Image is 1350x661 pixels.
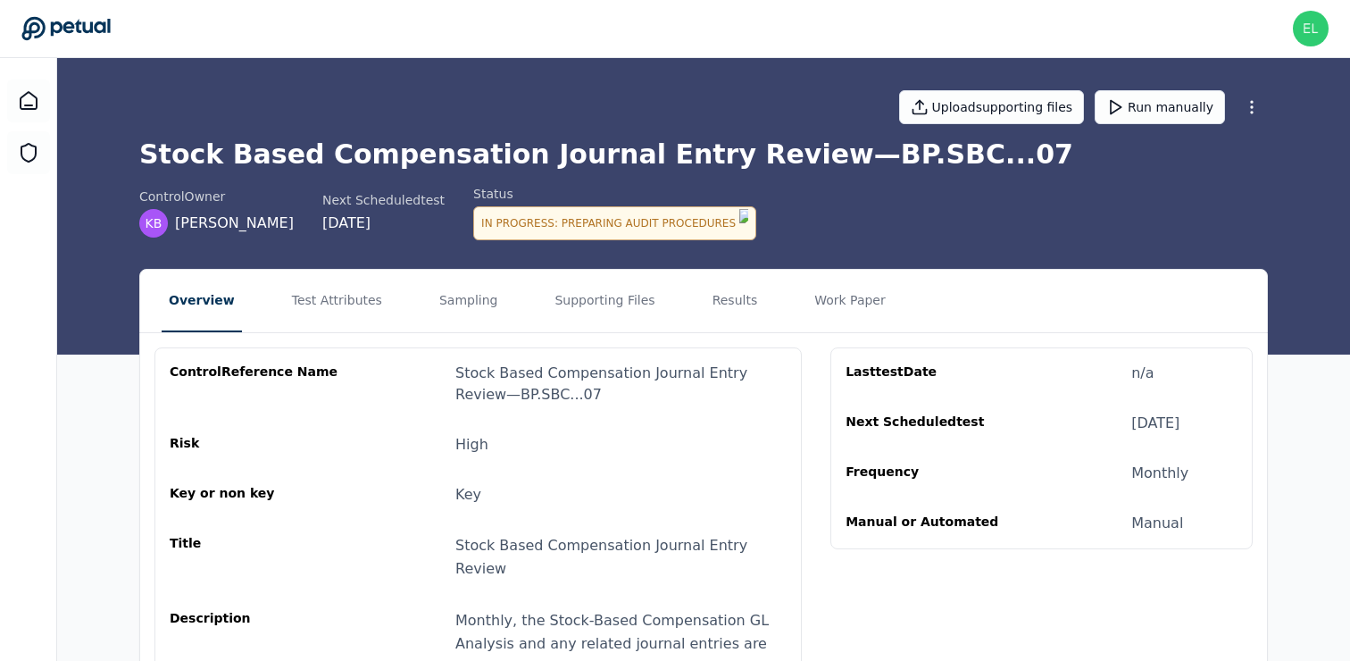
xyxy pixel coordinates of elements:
[170,484,341,506] div: Key or non key
[140,270,1267,332] nav: Tabs
[322,191,445,209] div: Next Scheduled test
[807,270,893,332] button: Work Paper
[1131,513,1183,534] div: Manual
[1131,413,1179,434] div: [DATE]
[846,413,1017,434] div: Next Scheduled test
[21,16,111,41] a: Go to Dashboard
[170,363,341,406] div: control Reference Name
[432,270,505,332] button: Sampling
[846,363,1017,384] div: Last test Date
[139,188,294,205] div: control Owner
[455,484,481,506] div: Key
[322,213,445,234] div: [DATE]
[473,206,756,240] div: In Progress : Preparing Audit Procedures
[170,434,341,456] div: Risk
[739,209,748,238] img: Logo
[1095,90,1225,124] button: Run manually
[1131,463,1188,484] div: Monthly
[7,131,50,174] a: SOC
[455,363,787,406] div: Stock Based Compensation Journal Entry Review — BP.SBC...07
[1293,11,1329,46] img: eliot+reddit@petual.ai
[455,434,488,456] div: High
[175,213,294,234] span: [PERSON_NAME]
[846,463,1017,484] div: Frequency
[139,138,1268,171] h1: Stock Based Compensation Journal Entry Review — BP.SBC...07
[162,270,242,332] button: Overview
[846,513,1017,534] div: Manual or Automated
[455,537,747,577] span: Stock Based Compensation Journal Entry Review
[1236,91,1268,123] button: More Options
[1131,363,1154,384] div: n/a
[170,534,341,581] div: Title
[705,270,765,332] button: Results
[7,79,50,122] a: Dashboard
[146,214,162,232] span: KB
[285,270,389,332] button: Test Attributes
[473,185,756,203] div: Status
[899,90,1085,124] button: Uploadsupporting files
[547,270,662,332] button: Supporting Files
